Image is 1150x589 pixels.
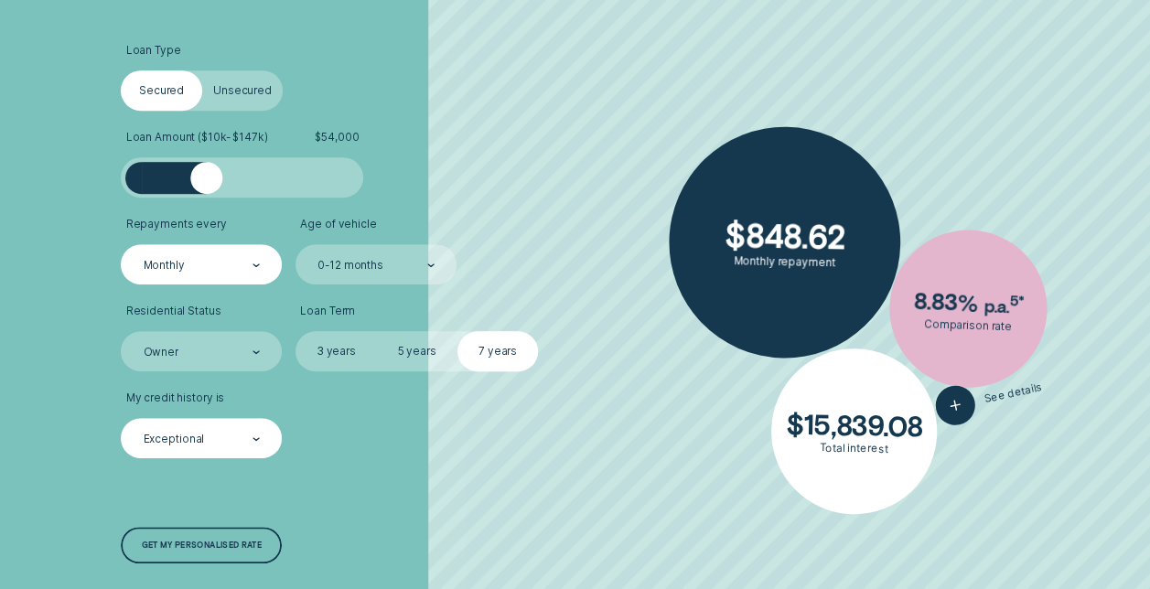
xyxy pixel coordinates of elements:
div: 0-12 months [317,259,383,273]
label: Unsecured [202,70,283,111]
label: Secured [121,70,201,111]
label: 7 years [457,331,538,371]
div: Monthly [144,259,185,273]
span: Age of vehicle [300,218,376,231]
span: Loan Type [126,44,181,58]
span: Loan Term [300,305,355,318]
button: See details [931,367,1046,428]
span: Loan Amount ( $10k - $147k ) [126,131,268,145]
label: 3 years [296,331,376,371]
a: Get my personalised rate [121,527,282,563]
span: My credit history is [126,391,225,405]
span: See details [983,380,1043,405]
span: Residential Status [126,305,221,318]
span: Repayments every [126,218,227,231]
div: Exceptional [144,433,205,446]
label: 5 years [376,331,457,371]
span: $ 54,000 [315,131,359,145]
div: Owner [144,346,178,359]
